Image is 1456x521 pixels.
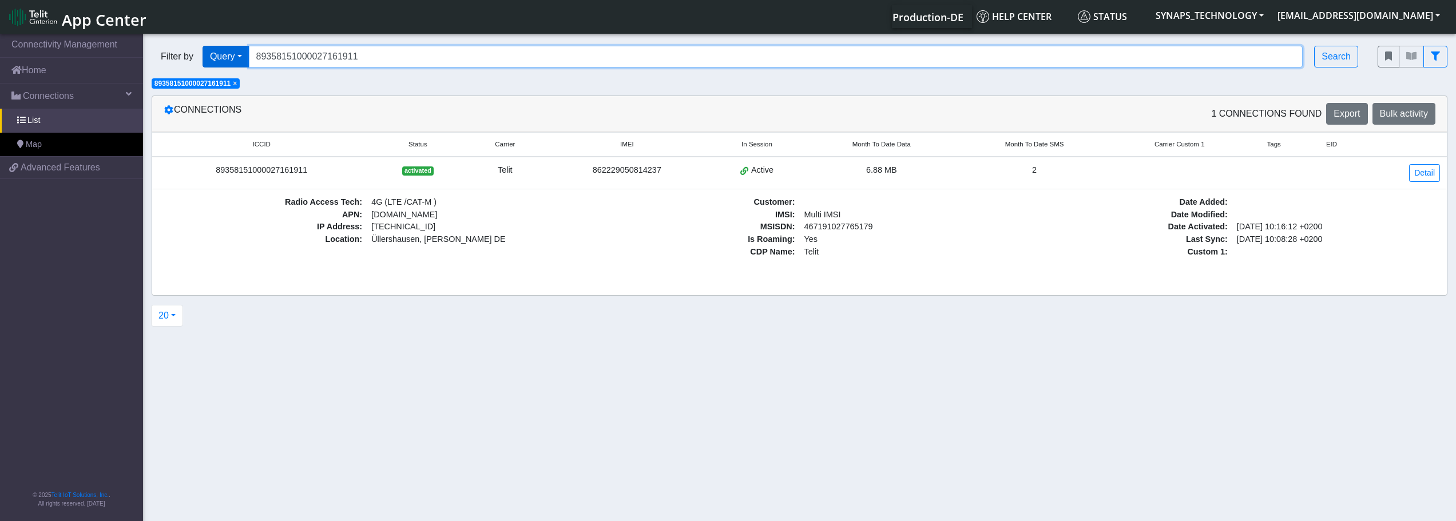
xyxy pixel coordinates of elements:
[620,140,634,149] span: IMEI
[1078,10,1127,23] span: Status
[592,209,799,221] span: IMSI :
[155,103,800,125] div: Connections
[592,233,799,246] span: Is Roaming :
[159,233,367,246] span: Location :
[1314,46,1358,67] button: Search
[154,79,231,88] span: 89358151000027161911
[1232,221,1440,233] span: [DATE] 10:16:12 +0200
[159,209,367,221] span: APN :
[1326,140,1337,149] span: EID
[9,5,145,29] a: App Center
[799,209,1007,221] span: Multi IMSI
[892,10,963,24] span: Production-DE
[27,114,40,127] span: List
[1149,5,1271,26] button: SYNAPS_TECHNOLOGY
[408,140,427,149] span: Status
[592,196,799,209] span: Customer :
[367,209,574,221] span: [DOMAIN_NAME]
[371,233,570,246] span: Üllershausen, [PERSON_NAME] DE
[1073,5,1149,28] a: Status
[249,46,1303,67] input: Search...
[152,50,203,63] span: Filter by
[866,165,897,174] span: 6.88 MB
[159,221,367,233] span: IP Address :
[1267,140,1281,149] span: Tags
[62,9,146,30] span: App Center
[151,305,183,327] button: 20
[402,166,434,176] span: activated
[972,5,1073,28] a: Help center
[203,46,249,67] button: Query
[977,10,1052,23] span: Help center
[1211,107,1322,121] span: 1 Connections found
[1326,103,1367,125] button: Export
[1409,164,1440,182] a: Detail
[1334,109,1360,118] span: Export
[23,89,74,103] span: Connections
[471,164,538,177] div: Telit
[799,246,1007,258] span: Telit
[1378,46,1447,67] div: fitlers menu
[1025,196,1232,209] span: Date Added :
[751,164,773,177] span: Active
[799,221,1007,233] span: 467191027765179
[26,138,42,151] span: Map
[804,234,817,244] span: Yes
[253,140,271,149] span: ICCID
[9,8,57,26] img: logo-telit-cinterion-gw-new.png
[51,492,109,498] a: Telit IoT Solutions, Inc.
[1025,233,1232,246] span: Last Sync :
[965,164,1104,177] div: 2
[1025,209,1232,221] span: Date Modified :
[1078,10,1090,23] img: status.svg
[592,246,799,258] span: CDP Name :
[892,5,963,28] a: Your current platform instance
[1005,140,1064,149] span: Month To Date SMS
[371,222,435,231] span: [TECHNICAL_ID]
[21,161,100,174] span: Advanced Features
[1372,103,1435,125] button: Bulk activity
[1155,140,1205,149] span: Carrier Custom 1
[495,140,515,149] span: Carrier
[1380,109,1428,118] span: Bulk activity
[977,10,989,23] img: knowledge.svg
[233,80,237,87] button: Close
[159,164,364,177] div: 89358151000027161911
[592,221,799,233] span: MSISDN :
[367,196,574,209] span: 4G (LTE /CAT-M )
[1025,221,1232,233] span: Date Activated :
[1271,5,1447,26] button: [EMAIL_ADDRESS][DOMAIN_NAME]
[852,140,911,149] span: Month To Date Data
[1025,246,1232,258] span: Custom 1 :
[552,164,701,177] div: 862229050814237
[1232,233,1440,246] span: [DATE] 10:08:28 +0200
[741,140,772,149] span: In Session
[159,196,367,209] span: Radio Access Tech :
[233,79,237,88] span: ×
